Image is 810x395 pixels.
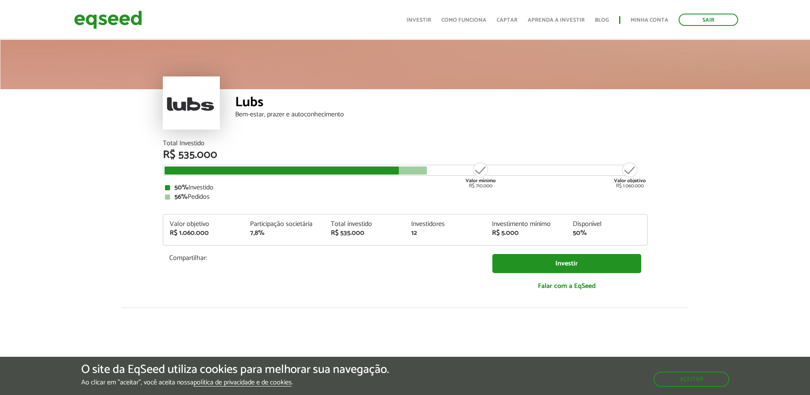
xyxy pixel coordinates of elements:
[250,221,318,228] div: Participação societária
[169,254,480,262] p: Compartilhar:
[497,17,517,23] a: Captar
[614,161,646,189] div: R$ 1.060.000
[631,17,668,23] a: Minha conta
[573,221,641,228] div: Disponível
[174,191,188,203] strong: 56%
[411,230,479,237] div: 12
[465,161,497,189] div: R$ 710.000
[193,379,292,387] a: política de privacidade e de cookies
[595,17,609,23] a: Blog
[411,221,479,228] div: Investidores
[441,17,486,23] a: Como funciona
[331,230,399,237] div: R$ 535.000
[174,182,188,193] strong: 50%
[170,230,238,237] div: R$ 1.060.000
[170,221,238,228] div: Valor objetivo
[528,17,585,23] a: Aprenda a investir
[331,221,399,228] div: Total investido
[81,378,389,387] p: Ao clicar em "aceitar", você aceita nossa .
[492,254,641,273] a: Investir
[614,177,646,185] strong: Valor objetivo
[492,230,560,237] div: R$ 5.000
[406,17,431,23] a: Investir
[165,184,645,191] div: Investido
[492,277,641,295] a: Falar com a EqSeed
[81,363,389,376] h5: O site da EqSeed utiliza cookies para melhorar sua navegação.
[492,221,560,228] div: Investimento mínimo
[235,111,648,118] div: Bem-estar, prazer e autoconhecimento
[654,372,729,387] button: Aceitar
[165,194,645,200] div: Pedidos
[250,230,318,237] div: 7,8%
[679,14,738,26] a: Sair
[573,230,641,237] div: 50%
[163,150,648,161] div: R$ 535.000
[235,96,648,111] div: Lubs
[163,140,648,147] div: Total Investido
[466,177,496,185] strong: Valor mínimo
[74,8,142,31] img: EqSeed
